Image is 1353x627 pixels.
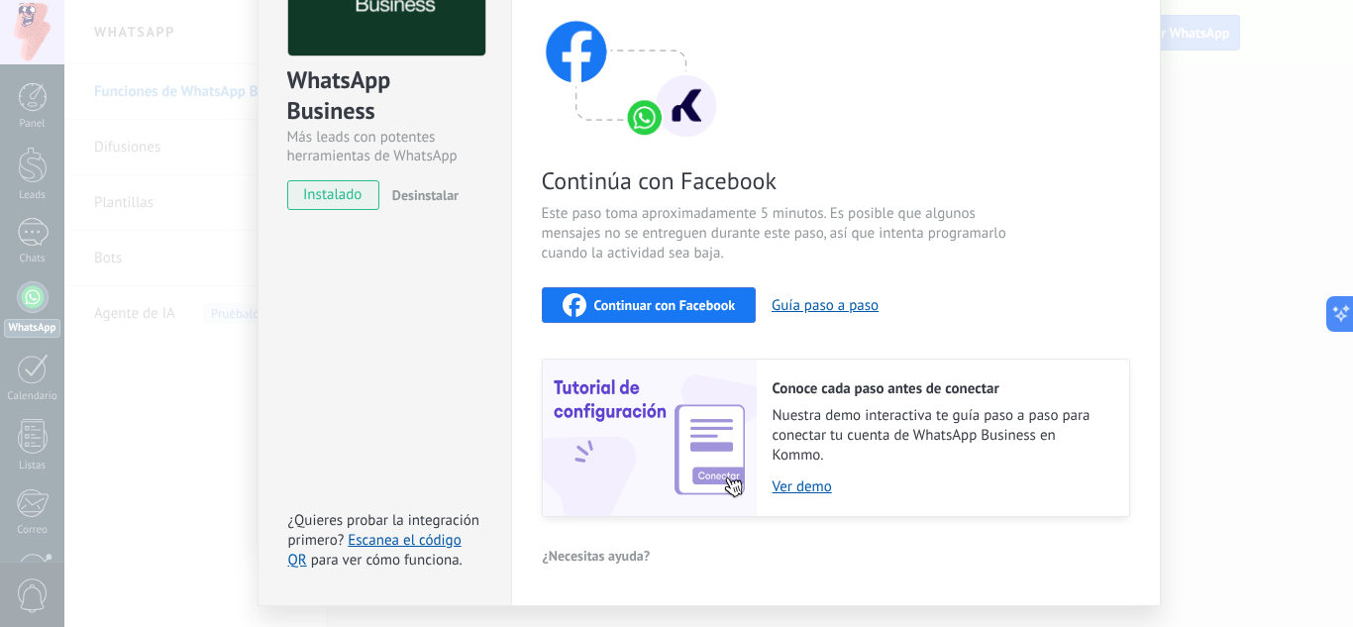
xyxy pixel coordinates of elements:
span: para ver cómo funciona. [311,551,463,570]
span: Continuar con Facebook [594,298,736,312]
div: Más leads con potentes herramientas de WhatsApp [287,128,482,165]
span: Nuestra demo interactiva te guía paso a paso para conectar tu cuenta de WhatsApp Business en Kommo. [773,406,1109,466]
h2: Conoce cada paso antes de conectar [773,379,1109,398]
span: ¿Necesitas ayuda? [543,549,651,563]
a: Escanea el código QR [288,531,462,570]
button: Continuar con Facebook [542,287,757,323]
span: Este paso toma aproximadamente 5 minutos. Es posible que algunos mensajes no se entreguen durante... [542,204,1013,263]
span: ¿Quieres probar la integración primero? [288,511,480,550]
button: Guía paso a paso [772,296,879,315]
div: WhatsApp Business [287,64,482,128]
span: Continúa con Facebook [542,165,1013,196]
span: Desinstalar [392,186,459,204]
button: Desinstalar [384,180,459,210]
button: ¿Necesitas ayuda? [542,541,652,571]
a: Ver demo [773,477,1109,496]
span: instalado [288,180,378,210]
